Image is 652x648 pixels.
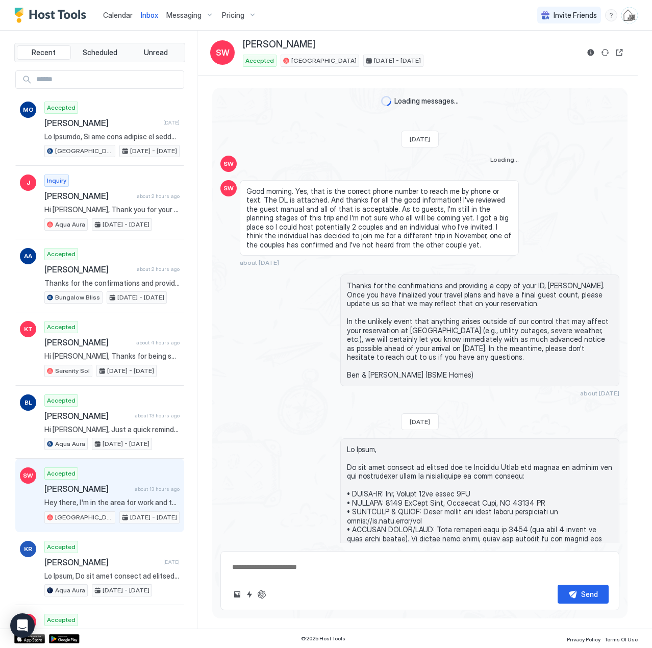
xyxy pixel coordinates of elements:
a: Terms Of Use [605,633,638,644]
span: Accepted [47,469,76,478]
span: about [DATE] [580,389,619,397]
span: [GEOGRAPHIC_DATA] [55,513,113,522]
span: [PERSON_NAME] [44,118,159,128]
span: Aqua Aura [55,439,85,448]
span: Recent [32,48,56,57]
a: App Store [14,634,45,643]
div: Send [581,589,598,600]
button: Unread [129,45,183,60]
span: [PERSON_NAME] [243,39,315,51]
span: [DATE] [163,559,180,565]
span: [DATE] - [DATE] [103,439,149,448]
span: [DATE] - [DATE] [107,366,154,376]
span: MO [23,105,34,114]
a: Google Play Store [49,634,80,643]
button: Quick reply [243,588,256,601]
button: Upload image [231,588,243,601]
span: Accepted [47,103,76,112]
span: about 4 hours ago [136,339,180,346]
span: Accepted [245,56,274,65]
a: Privacy Policy [567,633,600,644]
span: [DATE] - [DATE] [103,220,149,229]
span: SW [223,184,234,193]
span: Hi [PERSON_NAME], Thanks for being such a great guest and taking good care of our home. We gladly... [44,352,180,361]
span: about 2 hours ago [137,193,180,200]
span: [DATE] [163,119,180,126]
div: User profile [621,7,638,23]
button: Send [558,585,609,604]
span: Serenity Sol [55,366,90,376]
span: KR [24,544,32,554]
span: Aqua Aura [55,586,85,595]
span: Thanks for the confirmations and providing a copy of your ID via text, [PERSON_NAME]. In the unli... [44,279,180,288]
span: [PERSON_NAME] [44,484,131,494]
span: about 13 hours ago [135,486,180,492]
span: Invite Friends [554,11,597,20]
input: Input Field [32,71,184,88]
span: [DATE] - [DATE] [374,56,421,65]
span: about 2 hours ago [137,266,180,272]
span: AA [24,252,32,261]
span: [GEOGRAPHIC_DATA] [55,146,113,156]
span: Scheduled [83,48,117,57]
button: Recent [17,45,71,60]
div: loading [381,96,391,106]
span: [DATE] [410,135,430,143]
a: Inbox [141,10,158,20]
span: [PERSON_NAME] [44,557,159,567]
span: Inquiry [47,176,66,185]
span: Loading messages... [394,96,459,106]
span: Lo Ipsumdo, Si ame cons adipisc el seddoei tem in Utlabore Etdol mag aliqua en adminim ven qui no... [44,132,180,141]
button: ChatGPT Auto Reply [256,588,268,601]
button: Reservation information [585,46,597,59]
span: [DATE] - [DATE] [117,293,164,302]
span: Calendar [103,11,133,19]
button: Sync reservation [599,46,611,59]
span: J [27,178,30,187]
span: Pricing [222,11,244,20]
span: Terms Of Use [605,636,638,642]
span: Accepted [47,250,76,259]
span: [PERSON_NAME] [44,337,132,347]
span: Hey there, I'm in the area for work and then taking a week vacation while visiting with friends i... [44,498,180,507]
a: Host Tools Logo [14,8,91,23]
span: SW [223,159,234,168]
span: Hi [PERSON_NAME], Just a quick reminder that check-out from [GEOGRAPHIC_DATA] is [DATE] before 11... [44,425,180,434]
div: tab-group [14,43,185,62]
span: about [DATE] [240,259,279,266]
span: Accepted [47,542,76,552]
span: [PERSON_NAME] [44,411,131,421]
button: Scheduled [73,45,127,60]
a: Calendar [103,10,133,20]
span: BL [24,398,32,407]
div: Open Intercom Messenger [10,613,35,638]
span: [DATE] - [DATE] [130,513,177,522]
span: [GEOGRAPHIC_DATA] [291,56,357,65]
span: KT [24,325,33,334]
span: SW [216,46,230,59]
span: SW [23,471,33,480]
span: [PERSON_NAME] [44,264,133,275]
span: Privacy Policy [567,636,600,642]
span: Accepted [47,322,76,332]
span: [DATE] - [DATE] [103,586,149,595]
span: Aqua Aura [55,220,85,229]
span: Thanks for the confirmations and providing a copy of your ID, [PERSON_NAME]. Once you have finali... [347,281,613,380]
span: Loading... [490,156,519,172]
span: Inbox [141,11,158,19]
span: [PERSON_NAME] [44,191,133,201]
span: [DATE] - [DATE] [130,146,177,156]
div: menu [605,9,617,21]
span: [DATE] [410,418,430,426]
span: Lo Ipsum, Do sit amet consect ad elitsed doe te Inci Utla etd magnaa en adminim ven qui nostrudex... [44,571,180,581]
span: Hi [PERSON_NAME], Thank you for your responses to our questions and your interest in Aqua Aura. [... [44,205,180,214]
button: Open reservation [613,46,625,59]
span: Good morning. Yes, that is the correct phone number to reach me by phone or text. The DL is attac... [246,187,512,250]
span: © 2025 Host Tools [301,635,345,642]
span: Accepted [47,615,76,625]
span: Accepted [47,396,76,405]
span: Unread [144,48,168,57]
